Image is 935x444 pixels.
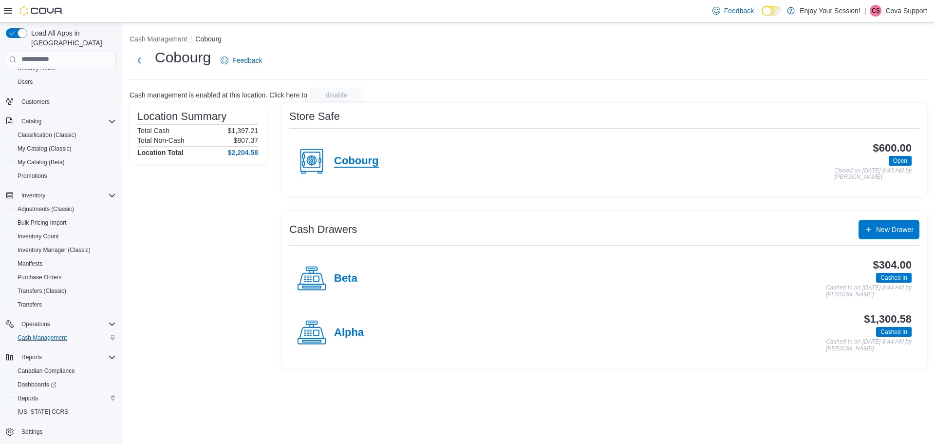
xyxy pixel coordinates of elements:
span: Purchase Orders [14,271,116,283]
button: Reports [10,391,120,405]
span: Inventory [18,190,116,201]
span: Cash Management [14,332,116,344]
h4: Location Total [137,149,184,156]
a: Cash Management [14,332,71,344]
a: Dashboards [14,379,60,390]
a: Users [14,76,37,88]
span: Adjustments (Classic) [18,205,74,213]
span: Dashboards [14,379,116,390]
h3: Store Safe [289,111,340,122]
h6: Total Non-Cash [137,136,185,144]
span: My Catalog (Classic) [18,145,72,153]
span: disable [326,90,347,100]
button: My Catalog (Classic) [10,142,120,155]
button: Catalog [2,115,120,128]
a: Adjustments (Classic) [14,203,78,215]
a: Canadian Compliance [14,365,79,377]
button: Operations [2,317,120,331]
a: Transfers (Classic) [14,285,70,297]
span: Inventory [21,192,45,199]
a: Feedback [217,51,266,70]
span: Promotions [14,170,116,182]
span: Bulk Pricing Import [18,219,67,227]
button: Reports [2,350,120,364]
span: Classification (Classic) [14,129,116,141]
button: Transfers [10,298,120,311]
h4: Alpha [334,327,364,339]
span: Load All Apps in [GEOGRAPHIC_DATA] [27,28,116,48]
a: My Catalog (Beta) [14,156,69,168]
span: Purchase Orders [18,273,62,281]
span: Catalog [21,117,41,125]
span: My Catalog (Classic) [14,143,116,154]
a: Manifests [14,258,46,270]
span: Transfers [18,301,42,309]
button: New Drawer [859,220,919,239]
input: Dark Mode [762,6,782,16]
span: Dashboards [18,381,56,388]
a: Promotions [14,170,51,182]
span: Inventory Manager (Classic) [14,244,116,256]
p: Cashed In on [DATE] 8:44 AM by [PERSON_NAME] [826,339,912,352]
a: Classification (Classic) [14,129,80,141]
a: Inventory Count [14,231,63,242]
button: Inventory [2,189,120,202]
h3: $600.00 [873,142,912,154]
p: Enjoy Your Session! [800,5,860,17]
span: Adjustments (Classic) [14,203,116,215]
a: [US_STATE] CCRS [14,406,72,418]
span: Cashed In [880,328,907,336]
span: Settings [21,428,42,436]
span: Cashed In [876,273,912,283]
a: Dashboards [10,378,120,391]
span: [US_STATE] CCRS [18,408,68,416]
h3: $1,300.58 [864,313,912,325]
button: My Catalog (Beta) [10,155,120,169]
h4: Beta [334,272,357,285]
span: Operations [18,318,116,330]
button: Customers [2,95,120,109]
span: Inventory Count [18,232,59,240]
button: Classification (Classic) [10,128,120,142]
span: CS [872,5,880,17]
button: Promotions [10,169,120,183]
span: Canadian Compliance [14,365,116,377]
span: Bulk Pricing Import [14,217,116,229]
button: Operations [18,318,54,330]
button: Cash Management [10,331,120,345]
span: Reports [21,353,42,361]
h4: $2,204.58 [228,149,258,156]
span: Transfers (Classic) [18,287,66,295]
button: Next [130,51,149,70]
p: | [864,5,866,17]
span: Customers [21,98,50,106]
span: Manifests [14,258,116,270]
span: Open [889,156,912,166]
a: Bulk Pricing Import [14,217,71,229]
button: Bulk Pricing Import [10,216,120,230]
button: Inventory Manager (Classic) [10,243,120,257]
button: Cash Management [130,35,187,43]
button: Catalog [18,116,45,127]
span: Cashed In [880,273,907,282]
button: Inventory Count [10,230,120,243]
span: Promotions [18,172,47,180]
span: Cashed In [876,327,912,337]
span: Inventory Manager (Classic) [18,246,91,254]
span: Manifests [18,260,42,268]
h3: Location Summary [137,111,226,122]
a: Transfers [14,299,46,310]
img: Cova [19,6,63,16]
a: Inventory Manager (Classic) [14,244,94,256]
p: Cashed In on [DATE] 8:44 AM by [PERSON_NAME] [826,285,912,298]
a: Customers [18,96,54,108]
h6: Total Cash [137,127,169,135]
span: Classification (Classic) [18,131,76,139]
span: Canadian Compliance [18,367,75,375]
button: Settings [2,425,120,439]
h4: Cobourg [334,155,379,168]
button: Purchase Orders [10,270,120,284]
span: Feedback [232,56,262,65]
button: Transfers (Classic) [10,284,120,298]
span: Catalog [18,116,116,127]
